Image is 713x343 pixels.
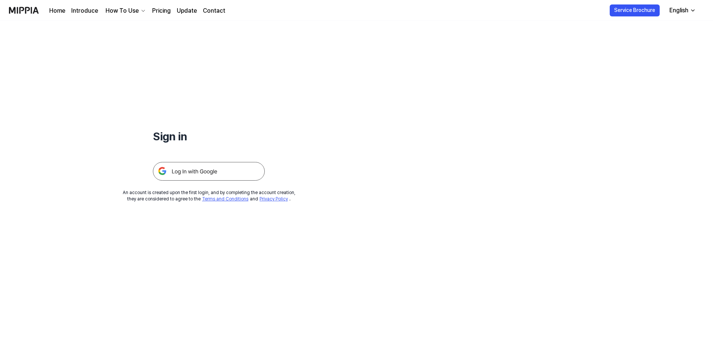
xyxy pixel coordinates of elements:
a: Privacy Policy [260,196,288,202]
h1: Sign in [153,128,265,144]
a: Contact [203,6,225,15]
a: Terms and Conditions [202,196,248,202]
a: Introduce [71,6,98,15]
a: Home [49,6,65,15]
div: An account is created upon the first login, and by completing the account creation, they are cons... [123,190,295,202]
a: Update [177,6,197,15]
button: Service Brochure [610,4,660,16]
img: 구글 로그인 버튼 [153,162,265,181]
button: English [663,3,700,18]
div: English [668,6,690,15]
a: Pricing [152,6,171,15]
div: How To Use [104,6,140,15]
button: How To Use [104,6,146,15]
